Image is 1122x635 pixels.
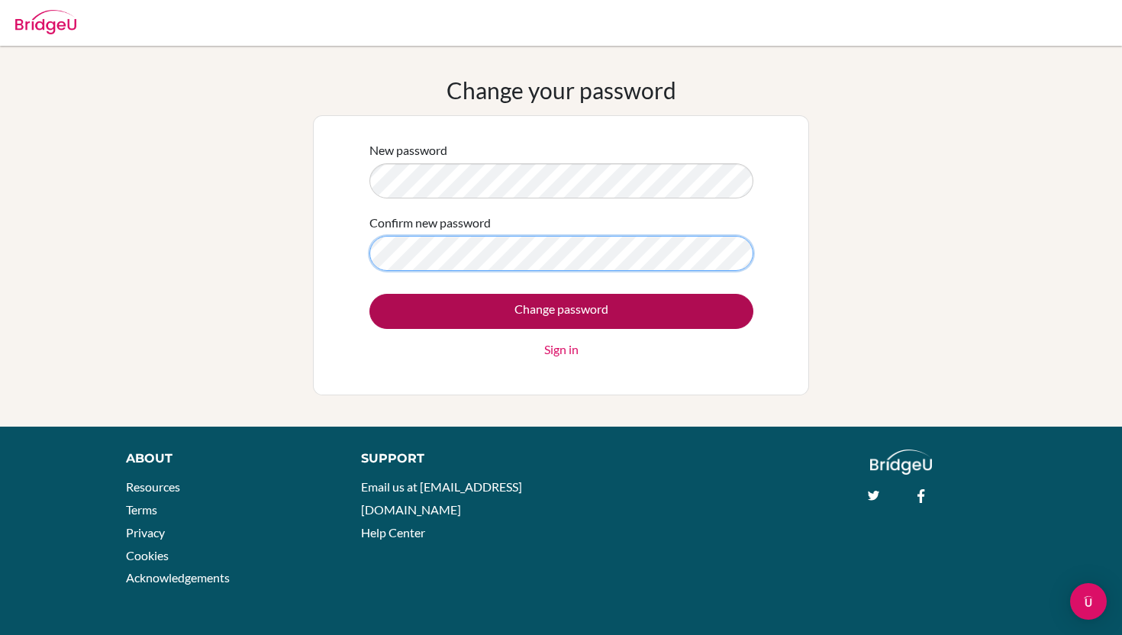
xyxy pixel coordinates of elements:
label: New password [369,141,447,160]
a: Resources [126,479,180,494]
div: About [126,450,327,468]
div: Support [361,450,546,468]
label: Confirm new password [369,214,491,232]
a: Acknowledgements [126,570,230,585]
a: Help Center [361,525,425,540]
a: Email us at [EMAIL_ADDRESS][DOMAIN_NAME] [361,479,522,517]
a: Privacy [126,525,165,540]
div: Open Intercom Messenger [1070,583,1107,620]
a: Sign in [544,340,579,359]
img: Bridge-U [15,10,76,34]
img: logo_white@2x-f4f0deed5e89b7ecb1c2cc34c3e3d731f90f0f143d5ea2071677605dd97b5244.png [870,450,932,475]
input: Change password [369,294,753,329]
h1: Change your password [447,76,676,104]
a: Terms [126,502,157,517]
a: Cookies [126,548,169,562]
